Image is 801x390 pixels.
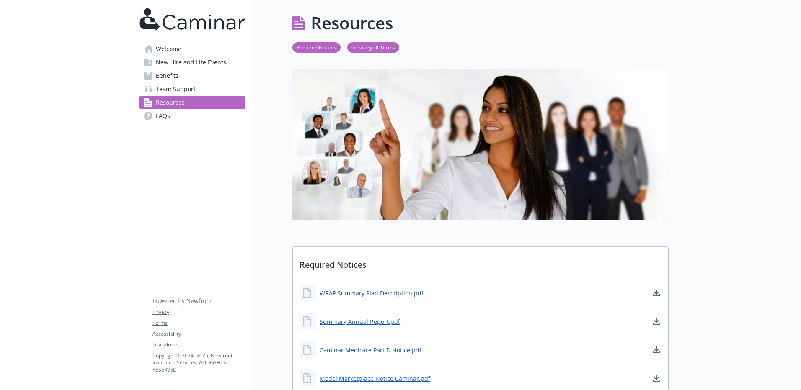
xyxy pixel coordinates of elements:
[292,69,669,220] img: resources page banner
[139,42,245,56] a: Welcome
[139,69,245,82] a: Benefits
[320,289,424,298] a: WRAP Summary Plan Description.pdf
[152,352,245,373] p: Copyright © 2024 - 2025 , Newfront Insurance Services, ALL RIGHTS RESERVED
[152,330,245,338] a: Accessibility
[320,346,421,354] a: Caminar Medicare Part D Notice.pdf
[156,42,181,56] span: Welcome
[156,96,185,109] span: Resources
[139,96,245,109] a: Resources
[152,319,245,327] a: Terms
[292,43,341,51] a: Required Notices
[152,341,245,349] a: Disclaimer
[156,82,196,96] span: Team Support
[156,109,170,123] span: FAQs
[651,373,661,383] a: download document
[139,56,245,69] a: New Hire and Life Events
[139,82,245,96] a: Team Support
[139,109,245,123] a: FAQs
[320,374,430,383] a: Model Marketplace Notice Caminar.pdf
[311,10,393,36] h1: Resources
[651,345,661,355] a: download document
[156,56,226,69] span: New Hire and Life Events
[156,69,178,82] span: Benefits
[152,308,245,316] a: Privacy
[651,288,661,298] a: download document
[347,43,399,51] a: Glossary Of Terms
[651,316,661,326] a: download document
[320,317,400,326] a: Summary Annual Report.pdf
[293,247,668,278] p: Required Notices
